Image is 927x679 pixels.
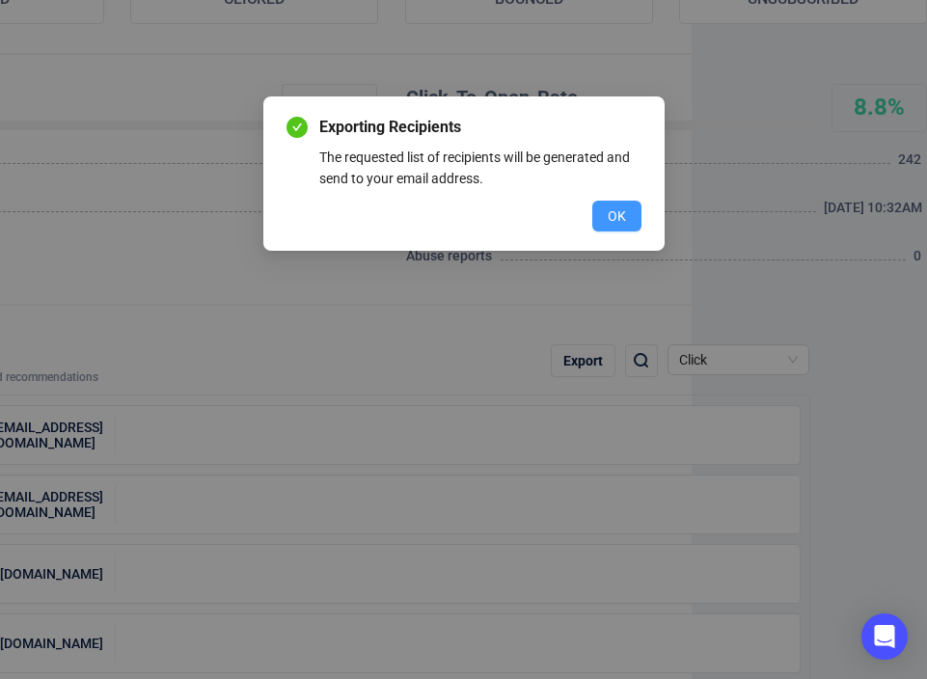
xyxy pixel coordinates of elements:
div: The requested list of recipients will be generated and send to your email address. [319,147,641,189]
span: OK [608,205,626,227]
button: OK [592,201,641,231]
div: Open Intercom Messenger [861,613,908,660]
span: Exporting Recipients [319,116,641,139]
span: check-circle [286,117,308,138]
